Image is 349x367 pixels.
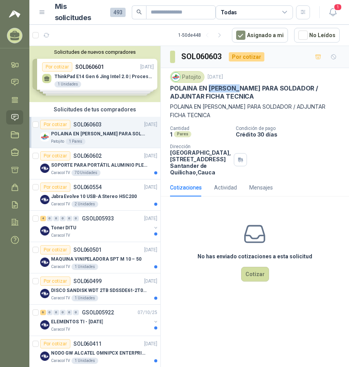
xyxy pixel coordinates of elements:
[66,310,72,315] div: 0
[32,49,157,55] button: Solicitudes de nuevos compradores
[40,258,49,267] img: Company Logo
[72,264,98,270] div: 1 Unidades
[51,295,70,301] p: Caracol TV
[172,73,180,81] img: Company Logo
[138,309,157,316] p: 07/10/25
[47,216,53,221] div: 0
[73,278,102,284] p: SOL060499
[60,310,66,315] div: 0
[294,28,340,43] button: No Leídos
[51,350,147,357] p: NODO GW ALCATEL OMNIPCX ENTERPRISE SIP
[40,164,49,173] img: Company Logo
[40,277,70,286] div: Por cotizar
[40,310,46,315] div: 6
[55,1,104,24] h1: Mis solicitudes
[29,242,160,273] a: Por cotizarSOL060501[DATE] Company LogoMAQUINA VINIPELADORA SPT M 10 – 50Caracol TV1 Unidades
[136,9,142,15] span: search
[236,131,346,138] p: Crédito 30 días
[40,132,49,142] img: Company Logo
[51,318,103,326] p: ELEMENTOS TI - [DATE]
[51,358,70,364] p: Caracol TV
[51,287,147,294] p: DISCO SANDISK WDT 2TB SDSSDE61-2T00-G25
[110,8,126,17] span: 493
[144,184,157,191] p: [DATE]
[170,84,340,101] p: POLAINA EN [PERSON_NAME] PARA SOLDADOR / ADJUNTAR FICHA TECNICA
[51,170,70,176] p: Caracol TV
[51,232,70,239] p: Caracol TV
[40,216,46,221] div: 4
[144,121,157,128] p: [DATE]
[40,151,70,160] div: Por cotizar
[249,183,273,192] div: Mensajes
[82,216,114,221] p: GSOL005933
[51,162,147,169] p: SOPORTE PARA PORTÁTIL ALUMINIO PLEGABLE VTA
[40,195,49,204] img: Company Logo
[229,52,264,61] div: Por cotizar
[51,130,147,138] p: POLAINA EN [PERSON_NAME] PARA SOLDADOR / ADJUNTAR FICHA TECNICA
[170,144,231,149] p: Dirección
[144,278,157,285] p: [DATE]
[53,310,59,315] div: 0
[40,120,70,129] div: Por cotizar
[170,149,231,176] p: [GEOGRAPHIC_DATA], [STREET_ADDRESS] Santander de Quilichao , Cauca
[51,193,137,200] p: Jabra Evolve 10 USB-A Stereo HSC200
[73,216,79,221] div: 0
[40,308,159,333] a: 6 0 0 0 0 0 GSOL00592207/10/25 Company LogoELEMENTOS TI - [DATE]Caracol TV
[40,183,70,192] div: Por cotizar
[214,183,237,192] div: Actividad
[72,170,100,176] div: 70 Unidades
[51,224,76,232] p: Toner DITU
[29,148,160,179] a: Por cotizarSOL060602[DATE] Company LogoSOPORTE PARA PORTÁTIL ALUMINIO PLEGABLE VTACaracol TV70 Un...
[73,153,102,159] p: SOL060602
[47,310,53,315] div: 0
[51,201,70,207] p: Caracol TV
[144,215,157,222] p: [DATE]
[9,9,20,19] img: Logo peakr
[181,51,223,63] h3: SOL060603
[40,339,70,348] div: Por cotizar
[73,310,79,315] div: 0
[72,295,98,301] div: 1 Unidades
[72,358,98,364] div: 1 Unidades
[66,138,85,145] div: 1 Pares
[53,216,59,221] div: 0
[241,267,269,282] button: Cotizar
[73,122,102,127] p: SOL060603
[170,102,340,119] p: POLAINA EN [PERSON_NAME] PARA SOLDADOR / ADJUNTAR FICHA TECNICA
[40,352,49,361] img: Company Logo
[66,216,72,221] div: 0
[208,73,223,81] p: [DATE]
[72,201,98,207] div: 2 Unidades
[144,340,157,348] p: [DATE]
[73,247,102,253] p: SOL060501
[29,273,160,305] a: Por cotizarSOL060499[DATE] Company LogoDISCO SANDISK WDT 2TB SDSSDE61-2T00-G25Caracol TV1 Unidades
[29,46,160,102] div: Solicitudes de nuevos compradoresPor cotizarSOL060601[DATE] ThinkPad E14 Gen 6 Jing Intel 2.0 | P...
[170,183,202,192] div: Cotizaciones
[40,320,49,329] img: Company Logo
[40,226,49,236] img: Company Logo
[221,8,237,17] div: Todas
[51,138,64,145] p: Patojito
[51,264,70,270] p: Caracol TV
[60,216,66,221] div: 0
[174,131,191,137] div: Pares
[236,126,346,131] p: Condición de pago
[40,214,159,239] a: 4 0 0 0 0 0 GSOL005933[DATE] Company LogoToner DITUCaracol TV
[197,252,312,261] h3: No has enviado cotizaciones a esta solicitud
[170,126,230,131] p: Cantidad
[82,310,114,315] p: GSOL005922
[144,152,157,160] p: [DATE]
[73,184,102,190] p: SOL060554
[73,341,102,347] p: SOL060411
[29,179,160,211] a: Por cotizarSOL060554[DATE] Company LogoJabra Evolve 10 USB-A Stereo HSC200Caracol TV2 Unidades
[51,326,70,333] p: Caracol TV
[232,28,288,43] button: Asignado a mi
[326,5,340,19] button: 1
[170,71,204,83] div: Patojito
[29,117,160,148] a: Por cotizarSOL060603[DATE] Company LogoPOLAINA EN [PERSON_NAME] PARA SOLDADOR / ADJUNTAR FICHA TE...
[40,245,70,254] div: Por cotizar
[40,289,49,298] img: Company Logo
[144,246,157,254] p: [DATE]
[51,256,141,263] p: MAQUINA VINIPELADORA SPT M 10 – 50
[170,131,172,138] p: 1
